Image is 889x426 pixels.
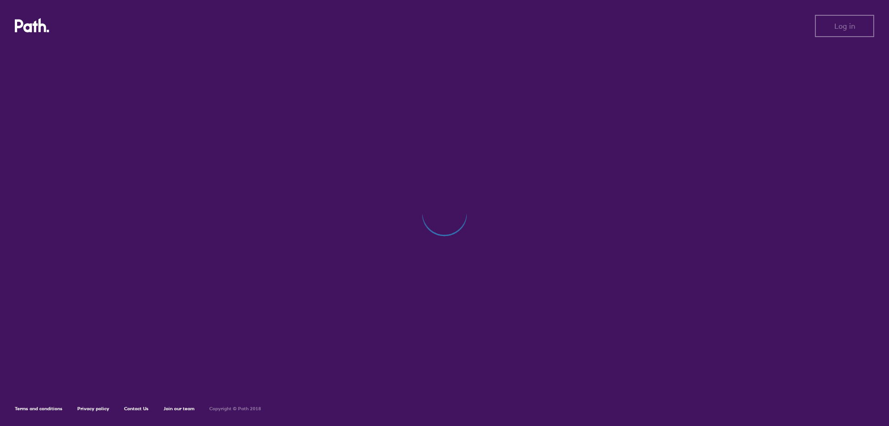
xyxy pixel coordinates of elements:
[77,406,109,412] a: Privacy policy
[163,406,194,412] a: Join our team
[124,406,149,412] a: Contact Us
[834,22,855,30] span: Log in
[209,406,261,412] h6: Copyright © Path 2018
[15,406,63,412] a: Terms and conditions
[815,15,874,37] button: Log in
